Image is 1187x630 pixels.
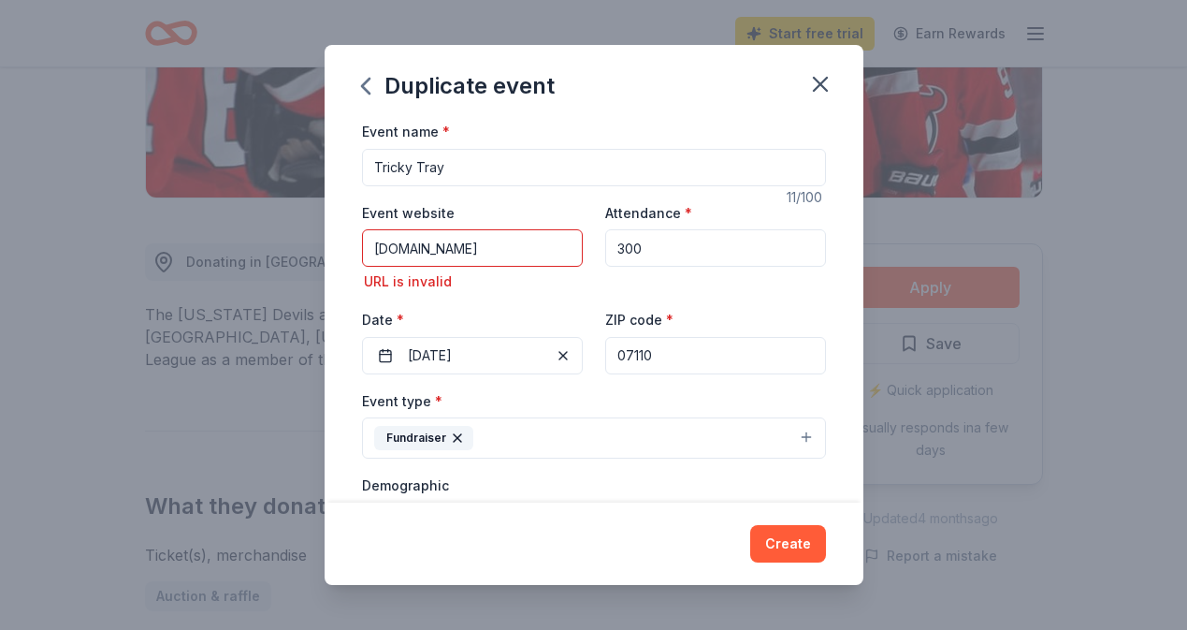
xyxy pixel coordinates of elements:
div: URL is invalid [362,271,583,293]
label: Demographic [362,476,449,495]
button: Fundraiser [362,418,826,459]
div: Duplicate event [362,71,555,101]
input: Spring Fundraiser [362,149,826,186]
button: Create [750,525,826,563]
label: Event type [362,392,442,411]
div: 11 /100 [787,186,826,209]
label: Event website [362,204,455,223]
input: 12345 (U.S. only) [605,337,826,374]
button: [DATE] [362,337,583,374]
label: Date [362,311,583,330]
label: ZIP code [605,311,673,330]
div: Fundraiser [374,426,473,450]
input: 20 [605,229,826,267]
label: Attendance [605,204,692,223]
input: https://www... [362,229,583,267]
label: Event name [362,123,450,141]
